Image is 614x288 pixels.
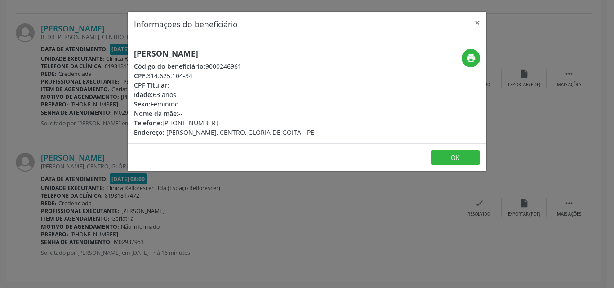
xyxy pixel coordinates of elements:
[134,109,314,118] div: --
[134,80,314,90] div: --
[134,90,314,99] div: 63 anos
[466,53,476,63] i: print
[431,150,480,165] button: OK
[134,49,314,58] h5: [PERSON_NAME]
[134,119,162,127] span: Telefone:
[468,12,486,34] button: Close
[134,90,153,99] span: Idade:
[134,62,205,71] span: Código do beneficiário:
[134,109,178,118] span: Nome da mãe:
[462,49,480,67] button: print
[134,128,165,137] span: Endereço:
[134,71,314,80] div: 314.625.104-34
[134,62,314,71] div: 9000246961
[134,81,169,89] span: CPF Titular:
[134,71,147,80] span: CPF:
[134,99,314,109] div: Feminino
[134,18,238,30] h5: Informações do beneficiário
[134,100,151,108] span: Sexo:
[134,118,314,128] div: [PHONE_NUMBER]
[166,128,314,137] span: [PERSON_NAME], CENTRO, GLÓRIA DE GOITA - PE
